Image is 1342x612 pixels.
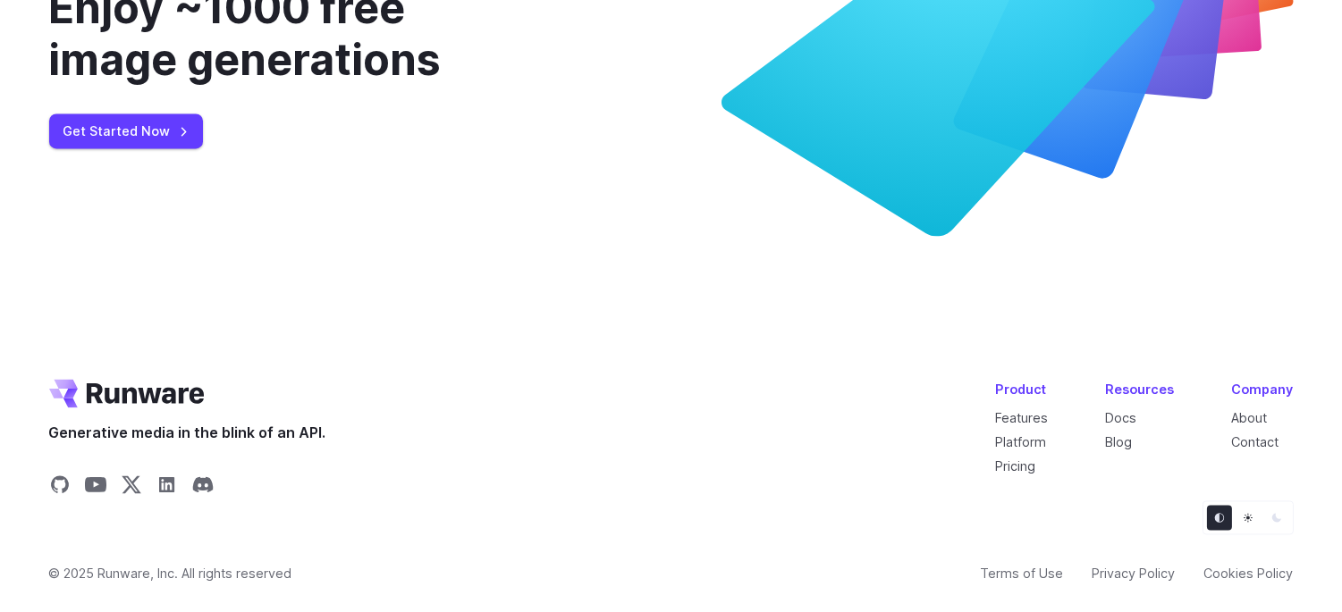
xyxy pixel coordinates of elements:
[1232,379,1294,399] div: Company
[996,434,1047,449] a: Platform
[1093,563,1176,583] a: Privacy Policy
[49,379,205,407] a: Go to /
[1106,410,1137,425] a: Docs
[1106,379,1175,399] div: Resources
[1204,563,1294,583] a: Cookies Policy
[85,474,106,500] a: Share on YouTube
[49,422,326,445] span: Generative media in the blink of an API.
[1207,505,1232,530] button: Default
[1232,410,1268,425] a: About
[49,563,292,583] span: © 2025 Runware, Inc. All rights reserved
[1264,505,1289,530] button: Dark
[1232,434,1279,449] a: Contact
[156,474,178,500] a: Share on LinkedIn
[1106,434,1133,449] a: Blog
[49,113,203,148] a: Get Started Now
[1236,505,1261,530] button: Light
[1203,500,1294,534] ul: Theme selector
[981,563,1064,583] a: Terms of Use
[49,474,71,500] a: Share on GitHub
[996,379,1049,399] div: Product
[996,458,1036,474] a: Pricing
[996,410,1049,425] a: Features
[121,474,142,500] a: Share on X
[192,474,214,500] a: Share on Discord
